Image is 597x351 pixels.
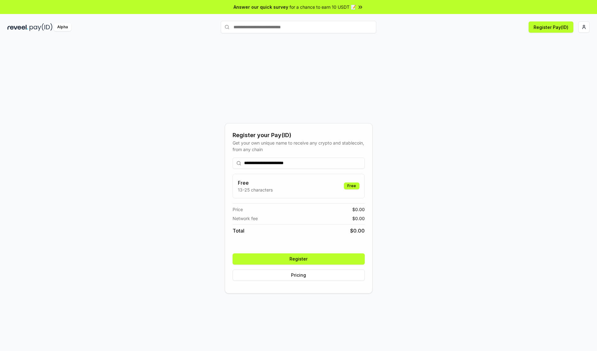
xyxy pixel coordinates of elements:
[233,140,365,153] div: Get your own unique name to receive any crypto and stablecoin, from any chain
[233,131,365,140] div: Register your Pay(ID)
[238,187,273,193] p: 13-25 characters
[289,4,356,10] span: for a chance to earn 10 USDT 📝
[7,23,28,31] img: reveel_dark
[234,4,288,10] span: Answer our quick survey
[529,21,573,33] button: Register Pay(ID)
[352,215,365,222] span: $ 0.00
[30,23,53,31] img: pay_id
[233,270,365,281] button: Pricing
[233,215,258,222] span: Network fee
[233,253,365,265] button: Register
[352,206,365,213] span: $ 0.00
[238,179,273,187] h3: Free
[233,206,243,213] span: Price
[54,23,71,31] div: Alpha
[344,182,359,189] div: Free
[350,227,365,234] span: $ 0.00
[233,227,244,234] span: Total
